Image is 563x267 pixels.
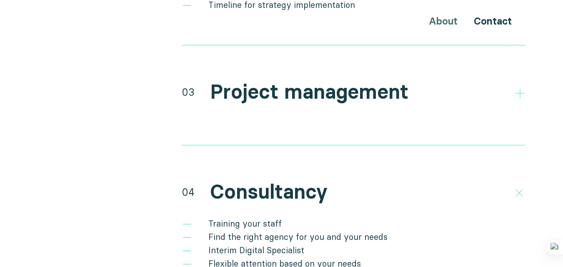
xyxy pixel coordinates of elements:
[210,180,328,204] h2: Consultancy
[182,85,195,100] div: 03
[182,244,525,257] li: Interim Digital Specialist
[474,15,512,27] a: Contact
[182,230,525,244] li: Find the right agency for you and your needs
[182,217,525,230] li: Training your staff
[182,185,195,200] div: 04
[210,80,408,104] h2: Project management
